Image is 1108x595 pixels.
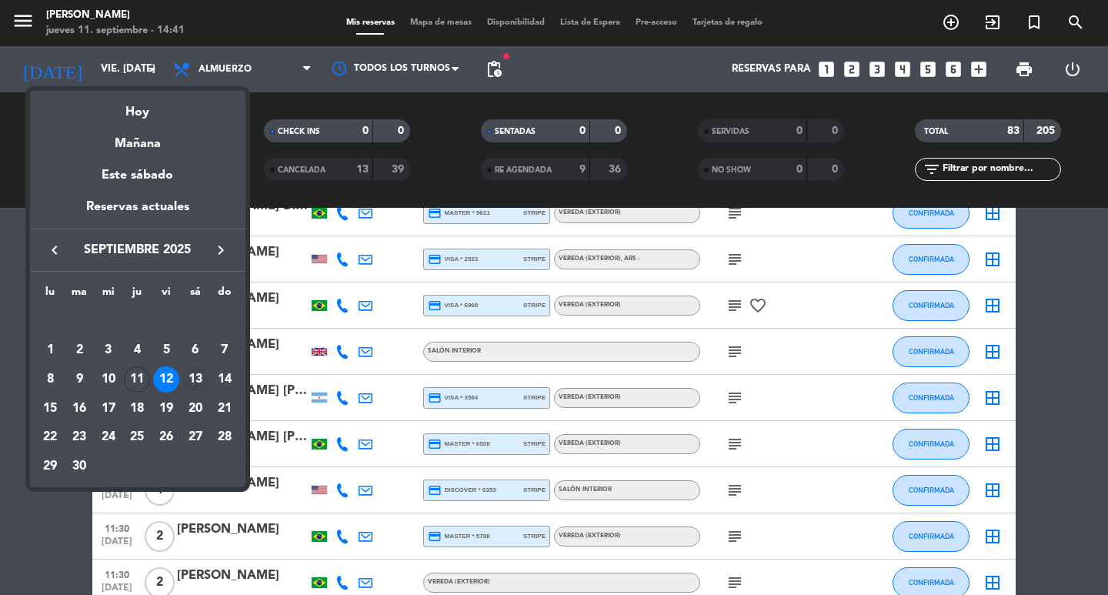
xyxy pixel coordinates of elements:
[124,425,150,451] div: 25
[66,366,92,393] div: 9
[182,425,209,451] div: 27
[94,336,123,366] td: 3 de septiembre de 2025
[152,423,181,453] td: 26 de septiembre de 2025
[152,336,181,366] td: 5 de septiembre de 2025
[36,283,65,307] th: lunes
[212,425,238,451] div: 28
[123,336,152,366] td: 4 de septiembre de 2025
[37,396,63,422] div: 15
[212,366,238,393] div: 14
[124,396,150,422] div: 18
[30,91,245,122] div: Hoy
[210,283,239,307] th: domingo
[36,423,65,453] td: 22 de septiembre de 2025
[94,423,123,453] td: 24 de septiembre de 2025
[181,365,210,394] td: 13 de septiembre de 2025
[124,366,150,393] div: 11
[153,366,179,393] div: 12
[181,283,210,307] th: sábado
[210,336,239,366] td: 7 de septiembre de 2025
[212,337,238,363] div: 7
[95,425,122,451] div: 24
[94,365,123,394] td: 10 de septiembre de 2025
[36,365,65,394] td: 8 de septiembre de 2025
[212,396,238,422] div: 21
[65,365,94,394] td: 9 de septiembre de 2025
[152,365,181,394] td: 12 de septiembre de 2025
[181,336,210,366] td: 6 de septiembre de 2025
[95,396,122,422] div: 17
[124,337,150,363] div: 4
[66,425,92,451] div: 23
[36,336,65,366] td: 1 de septiembre de 2025
[30,154,245,197] div: Este sábado
[36,452,65,481] td: 29 de septiembre de 2025
[68,240,207,260] span: septiembre 2025
[45,241,64,259] i: keyboard_arrow_left
[182,366,209,393] div: 13
[152,283,181,307] th: viernes
[153,396,179,422] div: 19
[212,241,230,259] i: keyboard_arrow_right
[37,425,63,451] div: 22
[182,337,209,363] div: 6
[65,283,94,307] th: martes
[153,337,179,363] div: 5
[123,423,152,453] td: 25 de septiembre de 2025
[123,283,152,307] th: jueves
[210,394,239,423] td: 21 de septiembre de 2025
[94,394,123,423] td: 17 de septiembre de 2025
[207,240,235,260] button: keyboard_arrow_right
[65,423,94,453] td: 23 de septiembre de 2025
[210,365,239,394] td: 14 de septiembre de 2025
[37,453,63,480] div: 29
[181,394,210,423] td: 20 de septiembre de 2025
[123,394,152,423] td: 18 de septiembre de 2025
[210,423,239,453] td: 28 de septiembre de 2025
[36,307,239,336] td: SEP.
[66,453,92,480] div: 30
[30,122,245,154] div: Mañana
[30,197,245,229] div: Reservas actuales
[41,240,68,260] button: keyboard_arrow_left
[65,394,94,423] td: 16 de septiembre de 2025
[65,452,94,481] td: 30 de septiembre de 2025
[153,425,179,451] div: 26
[123,365,152,394] td: 11 de septiembre de 2025
[65,336,94,366] td: 2 de septiembre de 2025
[37,337,63,363] div: 1
[95,366,122,393] div: 10
[37,366,63,393] div: 8
[152,394,181,423] td: 19 de septiembre de 2025
[182,396,209,422] div: 20
[36,394,65,423] td: 15 de septiembre de 2025
[181,423,210,453] td: 27 de septiembre de 2025
[66,337,92,363] div: 2
[66,396,92,422] div: 16
[95,337,122,363] div: 3
[94,283,123,307] th: miércoles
